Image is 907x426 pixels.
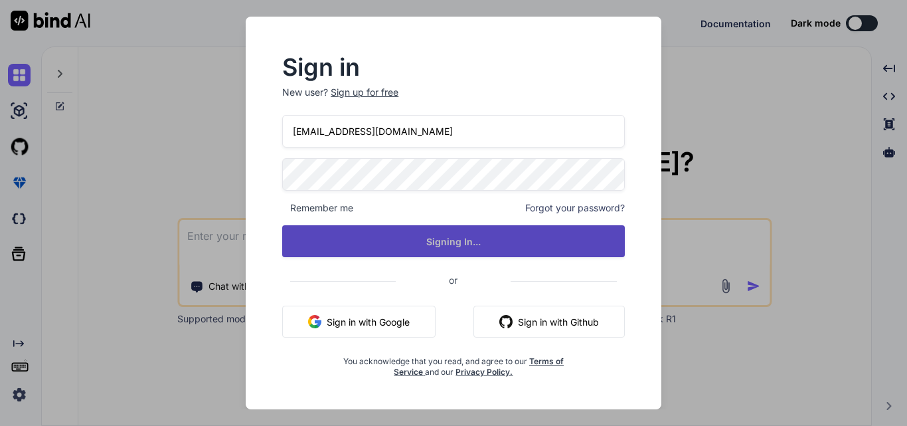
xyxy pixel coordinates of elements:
button: Sign in with Github [473,306,625,338]
span: Remember me [282,201,353,215]
button: Sign in with Google [282,306,436,338]
button: Signing In... [282,225,625,257]
span: Forgot your password? [525,201,625,215]
div: You acknowledge that you read, and agree to our and our [339,348,568,377]
input: Login or Email [282,115,625,148]
span: or [396,264,511,296]
h2: Sign in [282,56,625,78]
img: google [308,315,321,328]
img: github [499,315,513,328]
a: Privacy Policy. [455,367,513,377]
p: New user? [282,86,625,115]
div: Sign up for free [331,86,398,99]
a: Terms of Service [394,356,564,377]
